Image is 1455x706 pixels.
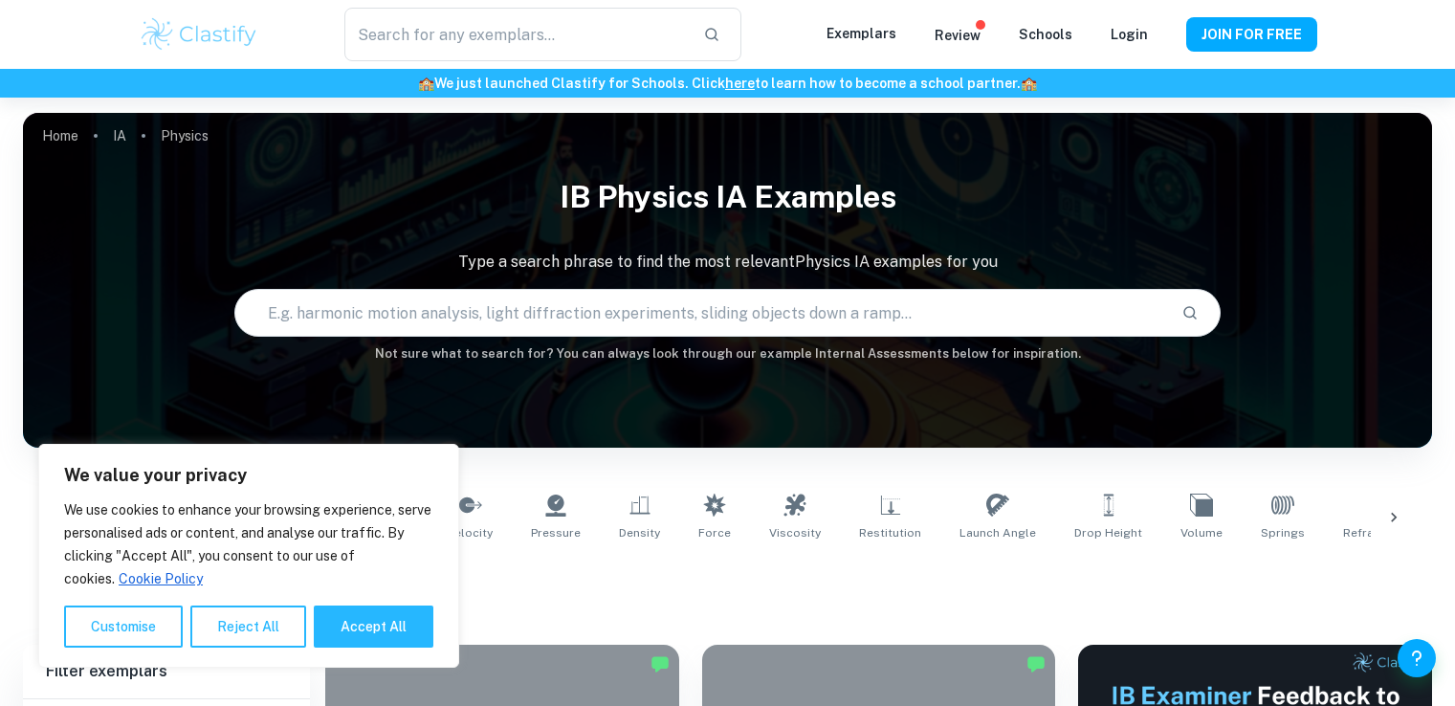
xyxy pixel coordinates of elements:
[118,570,204,587] a: Cookie Policy
[235,286,1166,340] input: E.g. harmonic motion analysis, light diffraction experiments, sliding objects down a ramp...
[64,498,433,590] p: We use cookies to enhance your browsing experience, serve personalised ads or content, and analys...
[859,524,921,541] span: Restitution
[418,76,434,91] span: 🏫
[1398,639,1436,677] button: Help and Feedback
[1021,76,1037,91] span: 🏫
[1026,654,1046,673] img: Marked
[935,25,981,46] p: Review
[448,524,493,541] span: Velocity
[113,122,126,149] a: IA
[94,564,1362,599] h1: All Physics IA Examples
[190,606,306,648] button: Reject All
[1261,524,1305,541] span: Springs
[959,524,1036,541] span: Launch Angle
[23,344,1432,364] h6: Not sure what to search for? You can always look through our example Internal Assessments below f...
[314,606,433,648] button: Accept All
[650,654,670,673] img: Marked
[23,166,1432,228] h1: IB Physics IA examples
[161,125,209,146] p: Physics
[619,524,660,541] span: Density
[769,524,821,541] span: Viscosity
[1174,297,1206,329] button: Search
[1180,524,1223,541] span: Volume
[827,23,896,44] p: Exemplars
[23,251,1432,274] p: Type a search phrase to find the most relevant Physics IA examples for you
[23,645,310,698] h6: Filter exemplars
[1019,27,1072,42] a: Schools
[64,606,183,648] button: Customise
[1074,524,1142,541] span: Drop Height
[344,8,687,61] input: Search for any exemplars...
[139,15,260,54] img: Clastify logo
[42,122,78,149] a: Home
[725,76,755,91] a: here
[698,524,731,541] span: Force
[1186,17,1317,52] button: JOIN FOR FREE
[38,444,459,668] div: We value your privacy
[4,73,1451,94] h6: We just launched Clastify for Schools. Click to learn how to become a school partner.
[1111,27,1148,42] a: Login
[64,464,433,487] p: We value your privacy
[531,524,581,541] span: Pressure
[1343,524,1434,541] span: Refractive Index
